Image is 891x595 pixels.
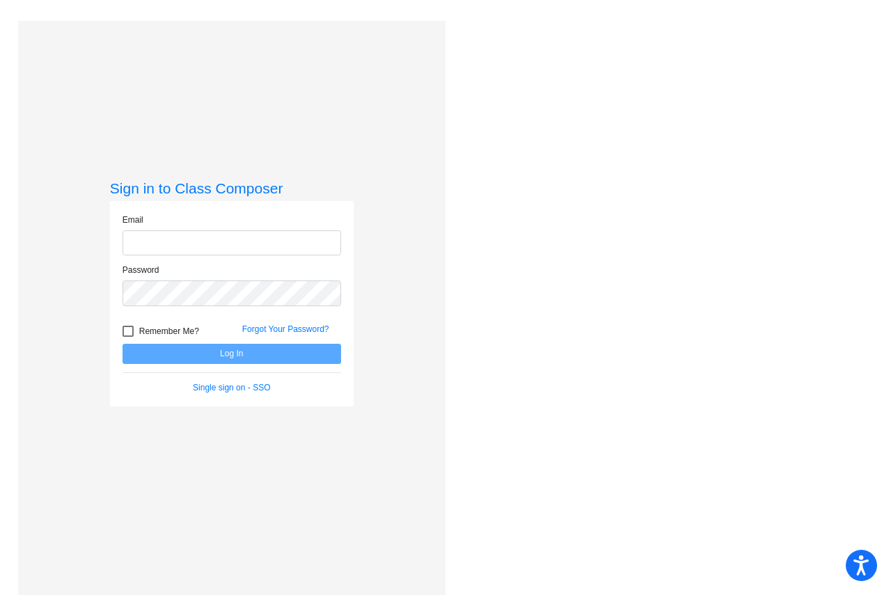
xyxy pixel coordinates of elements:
[123,214,143,226] label: Email
[139,323,199,340] span: Remember Me?
[123,344,341,364] button: Log In
[123,264,159,276] label: Password
[242,324,329,334] a: Forgot Your Password?
[110,180,354,197] h3: Sign in to Class Composer
[193,383,270,392] a: Single sign on - SSO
